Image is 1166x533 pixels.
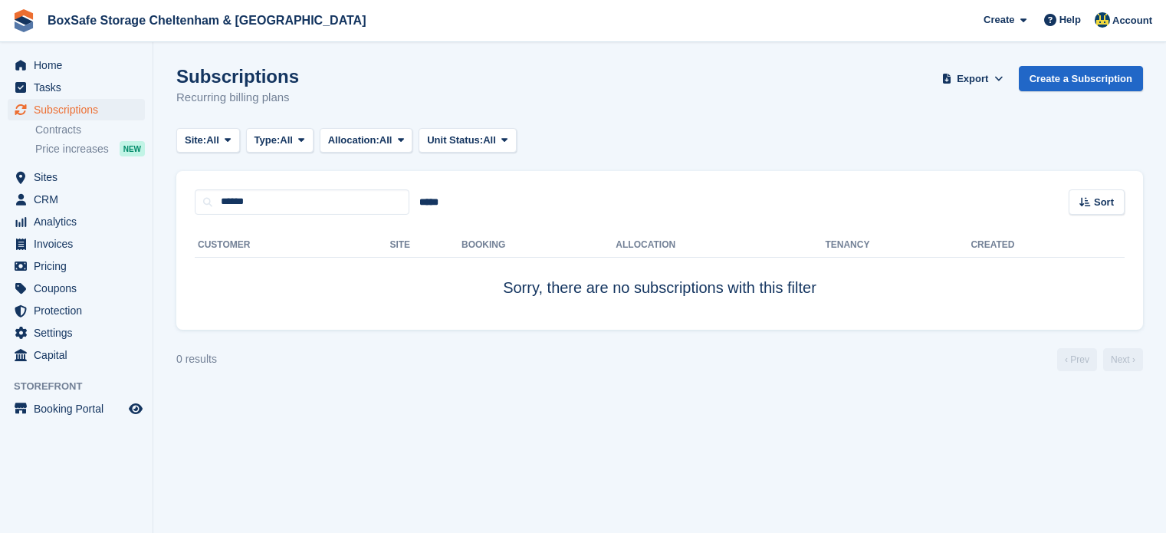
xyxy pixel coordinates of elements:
a: BoxSafe Storage Cheltenham & [GEOGRAPHIC_DATA] [41,8,372,33]
span: Help [1059,12,1081,28]
a: Previous [1057,348,1097,371]
span: Settings [34,322,126,344]
a: menu [8,99,145,120]
th: Tenancy [825,233,879,258]
span: Export [957,71,988,87]
button: Allocation: All [320,128,413,153]
div: NEW [120,141,145,156]
span: Coupons [34,278,126,299]
span: Account [1112,13,1152,28]
a: Create a Subscription [1019,66,1143,91]
span: Site: [185,133,206,148]
span: Capital [34,344,126,366]
img: Kim Virabi [1095,12,1110,28]
span: Analytics [34,211,126,232]
h1: Subscriptions [176,66,299,87]
a: menu [8,189,145,210]
a: menu [8,278,145,299]
button: Type: All [246,128,314,153]
a: menu [8,54,145,76]
a: Price increases NEW [35,140,145,157]
a: Next [1103,348,1143,371]
span: All [483,133,496,148]
span: Pricing [34,255,126,277]
span: All [206,133,219,148]
a: menu [8,255,145,277]
span: Sort [1094,195,1114,210]
span: Protection [34,300,126,321]
span: Booking Portal [34,398,126,419]
span: Tasks [34,77,126,98]
th: Allocation [616,233,825,258]
a: menu [8,211,145,232]
span: Unit Status: [427,133,483,148]
span: Allocation: [328,133,379,148]
th: Booking [461,233,616,258]
span: Invoices [34,233,126,255]
span: Subscriptions [34,99,126,120]
th: Customer [195,233,389,258]
a: Preview store [126,400,145,418]
th: Site [389,233,461,258]
span: All [379,133,392,148]
a: menu [8,344,145,366]
a: menu [8,300,145,321]
a: menu [8,77,145,98]
span: Type: [255,133,281,148]
button: Unit Status: All [419,128,516,153]
a: menu [8,166,145,188]
span: Sites [34,166,126,188]
a: menu [8,322,145,344]
span: Sorry, there are no subscriptions with this filter [503,279,816,296]
span: Storefront [14,379,153,394]
a: Contracts [35,123,145,137]
th: Created [971,233,1125,258]
span: Home [34,54,126,76]
a: menu [8,398,145,419]
div: 0 results [176,351,217,367]
span: Create [984,12,1014,28]
span: All [280,133,293,148]
img: stora-icon-8386f47178a22dfd0bd8f6a31ec36ba5ce8667c1dd55bd0f319d3a0aa187defe.svg [12,9,35,32]
a: menu [8,233,145,255]
p: Recurring billing plans [176,89,299,107]
button: Export [939,66,1007,91]
span: Price increases [35,142,109,156]
nav: Page [1054,348,1146,371]
span: CRM [34,189,126,210]
button: Site: All [176,128,240,153]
